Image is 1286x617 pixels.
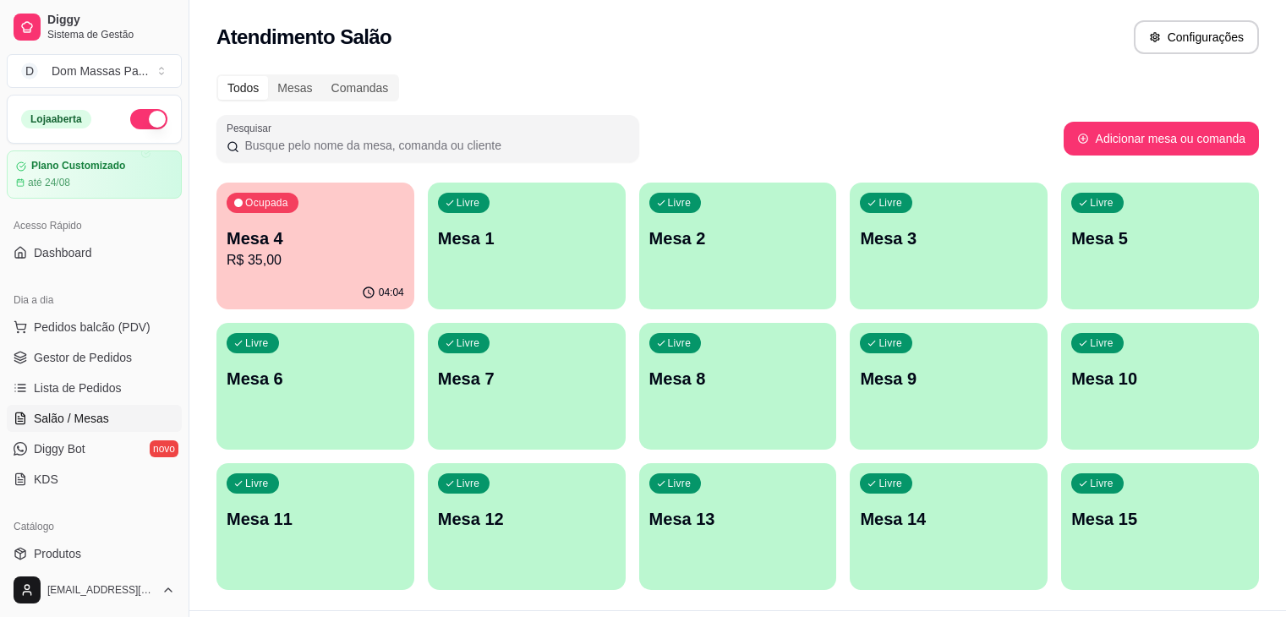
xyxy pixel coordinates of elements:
[322,76,398,100] div: Comandas
[34,349,132,366] span: Gestor de Pedidos
[1071,367,1249,390] p: Mesa 10
[1134,20,1259,54] button: Configurações
[668,196,692,210] p: Livre
[245,196,288,210] p: Ocupada
[649,507,827,531] p: Mesa 13
[850,463,1048,590] button: LivreMesa 14
[7,344,182,371] a: Gestor de Pedidos
[428,463,626,590] button: LivreMesa 12
[7,54,182,88] button: Select a team
[7,466,182,493] a: KDS
[21,63,38,79] span: D
[878,336,902,350] p: Livre
[31,160,125,172] article: Plano Customizado
[860,227,1037,250] p: Mesa 3
[216,183,414,309] button: OcupadaMesa 4R$ 35,0004:04
[878,196,902,210] p: Livre
[47,583,155,597] span: [EMAIL_ADDRESS][DOMAIN_NAME]
[438,367,616,390] p: Mesa 7
[7,570,182,610] button: [EMAIL_ADDRESS][DOMAIN_NAME]
[34,319,150,336] span: Pedidos balcão (PDV)
[47,28,175,41] span: Sistema de Gestão
[218,76,268,100] div: Todos
[878,477,902,490] p: Livre
[457,336,480,350] p: Livre
[668,336,692,350] p: Livre
[1061,323,1259,450] button: LivreMesa 10
[7,405,182,432] a: Salão / Mesas
[7,150,182,199] a: Plano Customizadoaté 24/08
[216,463,414,590] button: LivreMesa 11
[1090,477,1114,490] p: Livre
[1071,507,1249,531] p: Mesa 15
[639,323,837,450] button: LivreMesa 8
[649,367,827,390] p: Mesa 8
[1071,227,1249,250] p: Mesa 5
[7,212,182,239] div: Acesso Rápido
[7,374,182,401] a: Lista de Pedidos
[239,137,629,154] input: Pesquisar
[7,513,182,540] div: Catálogo
[227,367,404,390] p: Mesa 6
[7,314,182,341] button: Pedidos balcão (PDV)
[227,121,277,135] label: Pesquisar
[227,250,404,270] p: R$ 35,00
[7,540,182,567] a: Produtos
[457,477,480,490] p: Livre
[457,196,480,210] p: Livre
[1090,336,1114,350] p: Livre
[216,24,391,51] h2: Atendimento Salão
[639,183,837,309] button: LivreMesa 2
[34,410,109,427] span: Salão / Mesas
[216,323,414,450] button: LivreMesa 6
[1061,463,1259,590] button: LivreMesa 15
[850,183,1048,309] button: LivreMesa 3
[7,239,182,266] a: Dashboard
[7,287,182,314] div: Dia a dia
[1061,183,1259,309] button: LivreMesa 5
[1064,122,1259,156] button: Adicionar mesa ou comanda
[21,110,91,128] div: Loja aberta
[649,227,827,250] p: Mesa 2
[379,286,404,299] p: 04:04
[268,76,321,100] div: Mesas
[438,227,616,250] p: Mesa 1
[668,477,692,490] p: Livre
[7,7,182,47] a: DiggySistema de Gestão
[52,63,148,79] div: Dom Massas Pa ...
[438,507,616,531] p: Mesa 12
[34,244,92,261] span: Dashboard
[28,176,70,189] article: até 24/08
[47,13,175,28] span: Diggy
[34,471,58,488] span: KDS
[7,435,182,462] a: Diggy Botnovo
[850,323,1048,450] button: LivreMesa 9
[227,227,404,250] p: Mesa 4
[227,507,404,531] p: Mesa 11
[428,323,626,450] button: LivreMesa 7
[34,545,81,562] span: Produtos
[34,379,122,396] span: Lista de Pedidos
[860,507,1037,531] p: Mesa 14
[245,477,269,490] p: Livre
[130,109,167,129] button: Alterar Status
[34,440,85,457] span: Diggy Bot
[245,336,269,350] p: Livre
[428,183,626,309] button: LivreMesa 1
[1090,196,1114,210] p: Livre
[639,463,837,590] button: LivreMesa 13
[860,367,1037,390] p: Mesa 9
